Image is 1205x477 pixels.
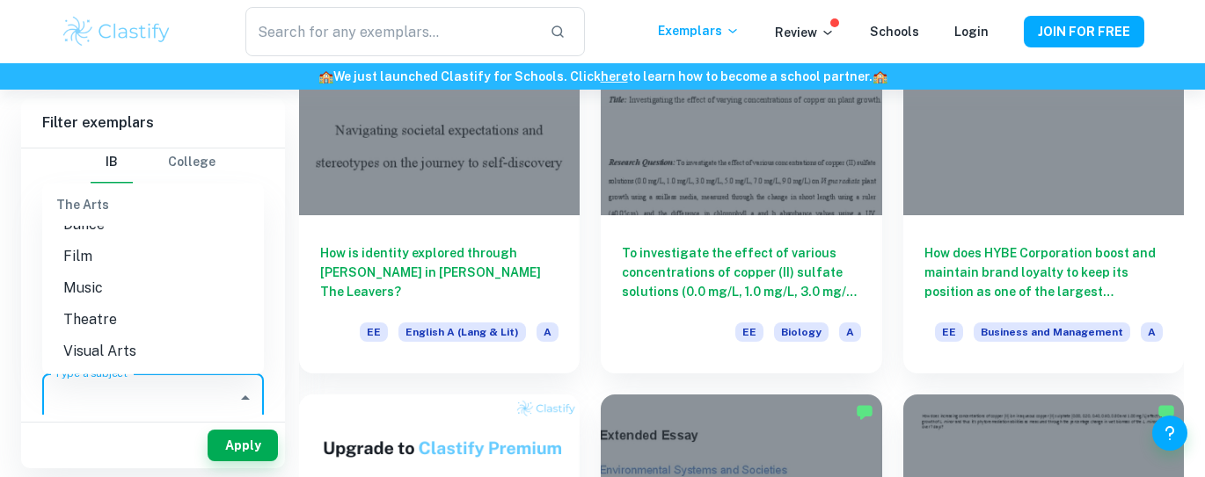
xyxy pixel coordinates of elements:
[168,141,215,184] button: College
[42,367,264,409] div: Other
[924,243,1163,301] h6: How does HYBE Corporation boost and maintain brand loyalty to keep its position as one of the lar...
[601,69,628,83] a: here
[42,336,264,367] li: Visual Arts
[1158,403,1175,421] img: Marked
[1024,16,1144,47] button: JOIN FOR FREE
[245,7,536,56] input: Search for any exemplars...
[21,98,285,148] h6: Filter exemplars
[42,241,264,272] li: Film
[601,4,881,372] a: To investigate the effect of various concentrations of copper (II) sulfate solutions (0.0 mg/L, 1...
[320,243,559,301] h6: How is identity explored through [PERSON_NAME] in [PERSON_NAME] The Leavers?
[42,209,264,241] li: Dance
[935,322,963,342] span: EE
[856,403,873,421] img: Marked
[360,322,388,342] span: EE
[658,21,740,40] p: Exemplars
[42,304,264,336] li: Theatre
[61,14,172,49] img: Clastify logo
[903,4,1184,372] a: How does HYBE Corporation boost and maintain brand loyalty to keep its position as one of the lar...
[318,69,333,83] span: 🏫
[208,430,278,461] button: Apply
[735,322,763,342] span: EE
[42,272,264,304] li: Music
[774,322,829,342] span: Biology
[1152,416,1187,451] button: Help and Feedback
[873,69,887,83] span: 🏫
[1141,322,1163,342] span: A
[974,322,1130,342] span: Business and Management
[4,67,1201,86] h6: We just launched Clastify for Schools. Click to learn how to become a school partner.
[91,141,133,184] button: IB
[839,322,861,342] span: A
[299,4,580,372] a: How is identity explored through [PERSON_NAME] in [PERSON_NAME] The Leavers?EEEnglish A (Lang & L...
[398,322,526,342] span: English A (Lang & Lit)
[537,322,559,342] span: A
[91,141,215,184] div: Filter type choice
[870,25,919,39] a: Schools
[775,23,835,42] p: Review
[954,25,989,39] a: Login
[622,243,860,301] h6: To investigate the effect of various concentrations of copper (II) sulfate solutions (0.0 mg/L, 1...
[42,183,264,225] div: The Arts
[233,386,258,410] button: Close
